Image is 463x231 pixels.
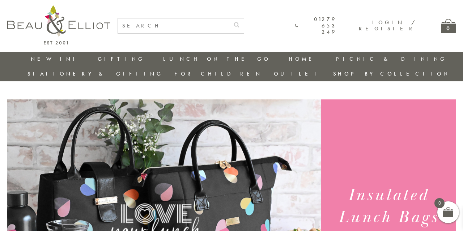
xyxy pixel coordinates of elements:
[7,5,110,44] img: logo
[328,184,449,228] h1: Insulated Lunch Bags
[333,70,450,77] a: Shop by collection
[359,19,416,32] a: Login / Register
[27,70,163,77] a: Stationery & Gifting
[274,70,322,77] a: Outlet
[295,16,337,35] a: 01279 653 249
[289,55,318,63] a: Home
[163,55,270,63] a: Lunch On The Go
[441,19,456,33] a: 0
[434,198,445,208] span: 0
[336,55,447,63] a: Picnic & Dining
[31,55,79,63] a: New in!
[118,18,229,33] input: SEARCH
[98,55,145,63] a: Gifting
[174,70,262,77] a: For Children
